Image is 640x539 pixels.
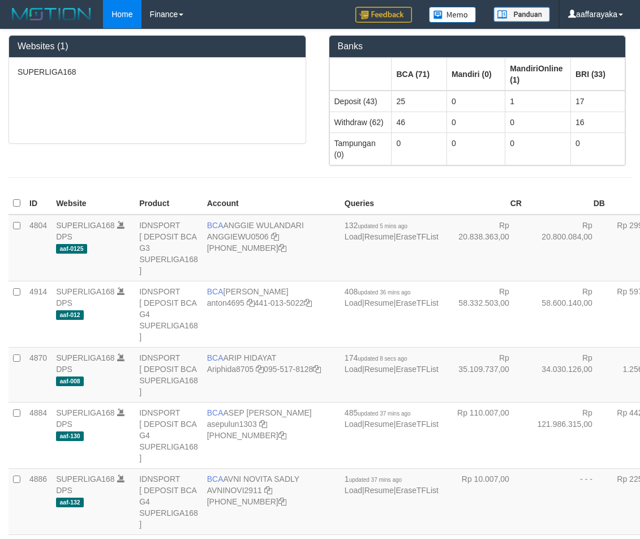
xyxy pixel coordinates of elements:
a: Copy 4062281875 to clipboard [278,431,286,440]
span: aaf-0125 [56,244,87,254]
span: BCA [207,353,224,362]
span: BCA [207,474,224,484]
a: Copy Ariphida8705 to clipboard [256,365,264,374]
span: 1 [345,474,402,484]
a: Load [345,232,362,241]
a: Resume [364,365,394,374]
img: panduan.png [493,7,550,22]
a: Load [345,486,362,495]
a: Resume [364,298,394,307]
span: | | [345,221,439,241]
th: Group: activate to sort column ascending [446,58,505,91]
span: aaf-132 [56,498,84,507]
span: | | [345,408,439,429]
td: 0 [392,132,446,165]
td: Rp 20.800.084,00 [526,215,609,281]
td: Rp 10.007,00 [443,468,526,534]
h3: Websites (1) [18,41,297,52]
td: ANGGIE WULANDARI [PHONE_NUMBER] [203,215,340,281]
td: Rp 110.007,00 [443,402,526,468]
td: 16 [570,112,625,132]
a: Copy 4410135022 to clipboard [304,298,312,307]
td: ARIP HIDAYAT 095-517-8128 [203,347,340,402]
td: DPS [51,347,135,402]
a: SUPERLIGA168 [56,408,115,417]
a: Copy AVNINOVI2911 to clipboard [264,486,272,495]
td: DPS [51,402,135,468]
th: Website [51,192,135,215]
th: Account [203,192,340,215]
td: 1 [505,91,571,112]
a: Copy 4062280135 to clipboard [278,497,286,506]
td: IDNSPORT [ DEPOSIT BCA SUPERLIGA168 ] [135,347,203,402]
th: Group: activate to sort column ascending [329,58,392,91]
a: asepulun1303 [207,420,257,429]
a: anton4695 [207,298,244,307]
a: Copy anton4695 to clipboard [247,298,255,307]
span: updated 36 mins ago [358,289,410,296]
td: DPS [51,215,135,281]
span: | | [345,474,439,495]
a: EraseTFList [396,486,438,495]
th: Group: activate to sort column ascending [505,58,571,91]
a: SUPERLIGA168 [56,474,115,484]
th: DB [526,192,609,215]
td: AVNI NOVITA SADLY [PHONE_NUMBER] [203,468,340,534]
a: Ariphida8705 [207,365,254,374]
td: - - - [526,468,609,534]
td: 4914 [25,281,51,347]
a: SUPERLIGA168 [56,353,115,362]
span: | | [345,287,439,307]
a: EraseTFList [396,420,438,429]
td: [PERSON_NAME] 441-013-5022 [203,281,340,347]
a: Load [345,298,362,307]
a: Resume [364,420,394,429]
td: Rp 58.332.503,00 [443,281,526,347]
span: aaf-130 [56,431,84,441]
a: Copy 0955178128 to clipboard [313,365,321,374]
p: SUPERLIGA168 [18,66,297,78]
td: 0 [505,112,571,132]
td: 0 [446,112,505,132]
td: Deposit (43) [329,91,392,112]
span: 485 [345,408,411,417]
td: IDNSPORT [ DEPOSIT BCA G4 SUPERLIGA168 ] [135,402,203,468]
a: Copy ANGGIEWU0506 to clipboard [271,232,279,241]
td: 17 [570,91,625,112]
td: IDNSPORT [ DEPOSIT BCA G4 SUPERLIGA168 ] [135,468,203,534]
a: Load [345,365,362,374]
a: ANGGIEWU0506 [207,232,269,241]
span: aaf-012 [56,310,84,320]
td: 4886 [25,468,51,534]
th: Queries [340,192,443,215]
th: CR [443,192,526,215]
a: Resume [364,232,394,241]
img: MOTION_logo.png [8,6,95,23]
td: IDNSPORT [ DEPOSIT BCA G4 SUPERLIGA168 ] [135,281,203,347]
span: 174 [345,353,407,362]
th: Group: activate to sort column ascending [392,58,446,91]
span: 408 [345,287,411,296]
a: EraseTFList [396,232,438,241]
span: BCA [207,221,224,230]
a: Copy asepulun1303 to clipboard [259,420,267,429]
a: EraseTFList [396,298,438,307]
td: 4884 [25,402,51,468]
a: Resume [364,486,394,495]
td: ASEP [PERSON_NAME] [PHONE_NUMBER] [203,402,340,468]
span: updated 37 mins ago [349,477,402,483]
a: AVNINOVI2911 [207,486,262,495]
span: BCA [207,287,224,296]
td: 0 [446,91,505,112]
td: 4804 [25,215,51,281]
a: Load [345,420,362,429]
td: Rp 58.600.140,00 [526,281,609,347]
td: 25 [392,91,446,112]
span: | | [345,353,439,374]
h3: Banks [338,41,617,52]
td: 0 [505,132,571,165]
th: Product [135,192,203,215]
td: 0 [570,132,625,165]
img: Button%20Memo.svg [429,7,476,23]
td: 46 [392,112,446,132]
